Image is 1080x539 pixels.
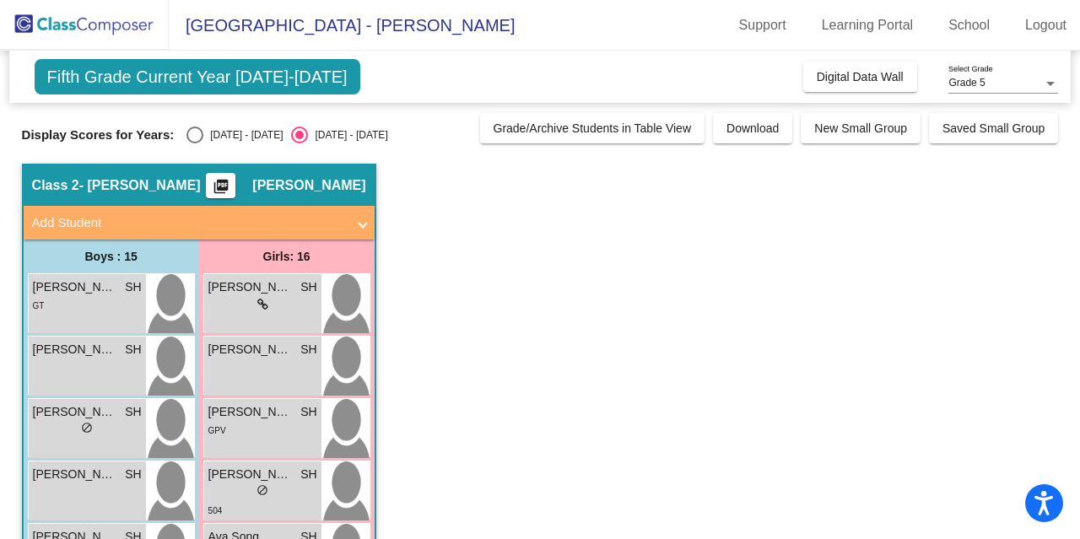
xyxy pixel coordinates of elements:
span: do_not_disturb_alt [81,422,93,434]
span: [PERSON_NAME] [208,466,293,483]
a: Logout [1012,12,1080,39]
span: SH [300,403,316,421]
span: Display Scores for Years: [22,127,175,143]
span: [PERSON_NAME] [252,177,365,194]
span: [GEOGRAPHIC_DATA] - [PERSON_NAME] [169,12,515,39]
a: School [935,12,1003,39]
span: GT [33,301,45,310]
span: [PERSON_NAME] [208,278,293,296]
span: Digital Data Wall [817,70,904,84]
button: Print Students Details [206,173,235,198]
span: [PERSON_NAME] [33,403,117,421]
span: GPV [208,426,226,435]
mat-expansion-panel-header: Add Student [24,206,375,240]
mat-icon: picture_as_pdf [211,178,231,202]
span: Grade 5 [948,77,985,89]
span: [PERSON_NAME] [33,278,117,296]
div: [DATE] - [DATE] [308,127,387,143]
span: [PERSON_NAME] [33,341,117,358]
span: SH [300,278,316,296]
div: [DATE] - [DATE] [203,127,283,143]
div: Boys : 15 [24,240,199,273]
span: do_not_disturb_alt [256,484,268,496]
button: New Small Group [801,113,921,143]
span: SH [300,466,316,483]
span: SH [300,341,316,358]
span: Saved Small Group [942,121,1045,135]
mat-panel-title: Add Student [32,213,346,233]
span: 504 [208,506,223,515]
button: Saved Small Group [929,113,1058,143]
span: SH [125,341,141,358]
span: [PERSON_NAME] [208,403,293,421]
a: Learning Portal [808,12,927,39]
span: SH [125,403,141,421]
div: Girls: 16 [199,240,375,273]
mat-radio-group: Select an option [186,127,387,143]
a: Support [726,12,800,39]
button: Download [713,113,792,143]
span: SH [125,466,141,483]
button: Digital Data Wall [803,62,917,92]
span: [PERSON_NAME] [33,466,117,483]
span: New Small Group [814,121,907,135]
span: Grade/Archive Students in Table View [494,121,692,135]
span: [PERSON_NAME] [208,341,293,358]
span: - [PERSON_NAME] [79,177,201,194]
span: SH [125,278,141,296]
span: Fifth Grade Current Year [DATE]-[DATE] [35,59,360,94]
span: Class 2 [32,177,79,194]
button: Grade/Archive Students in Table View [480,113,705,143]
span: Download [726,121,779,135]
